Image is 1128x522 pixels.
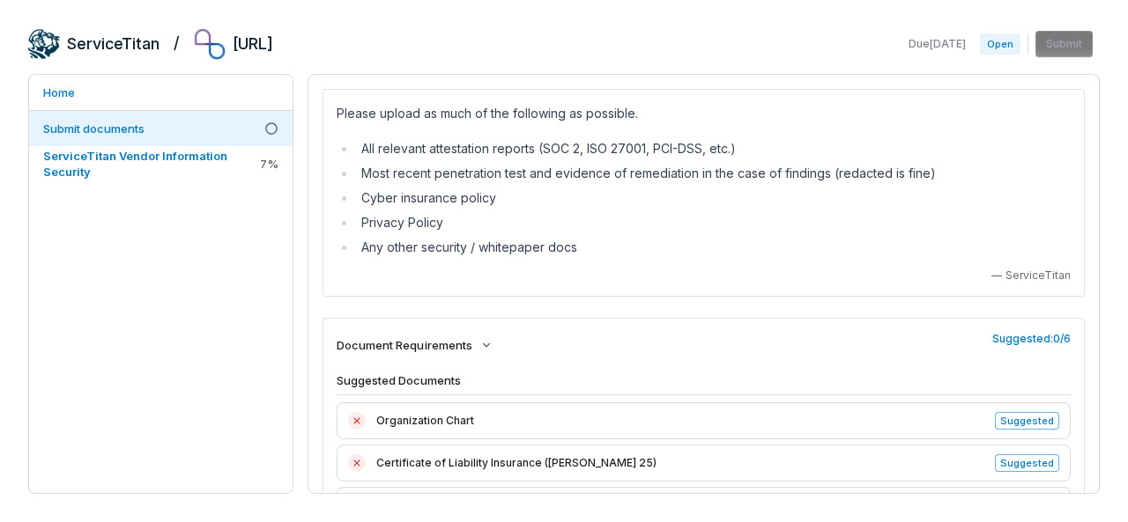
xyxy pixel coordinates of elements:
[356,237,1071,258] li: Any other security / whitepaper docs
[67,33,160,55] h2: ServiceTitan
[909,37,966,51] span: Due [DATE]
[376,412,984,430] span: Organization Chart
[337,103,1071,124] p: Please upload as much of the following as possible.
[991,268,1002,283] span: —
[43,149,227,179] span: ServiceTitan Vendor Information Security
[337,372,1071,396] h4: Suggested Documents
[980,33,1020,55] span: Open
[992,332,1071,346] span: Suggested: 0 / 6
[174,28,180,55] h2: /
[260,156,278,172] span: 7 %
[1006,268,1071,283] span: ServiceTitan
[29,75,293,110] a: Home
[356,163,1071,184] li: Most recent penetration test and evidence of remediation in the case of findings (redacted is fine)
[995,412,1059,430] span: Suggested
[331,327,499,364] button: Document Requirements
[29,111,293,146] a: Submit documents
[356,187,1071,209] li: Cyber insurance policy
[337,337,472,353] span: Document Requirements
[29,146,293,181] a: ServiceTitan Vendor Information Security7%
[43,121,145,136] span: Submit documents
[995,454,1059,472] span: Suggested
[376,454,984,472] span: Certificate of Liability Insurance ([PERSON_NAME] 25)
[233,33,273,55] h2: [URL]
[356,212,1071,233] li: Privacy Policy
[356,138,1071,159] li: All relevant attestation reports (SOC 2, ISO 27001, PCI-DSS, etc.)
